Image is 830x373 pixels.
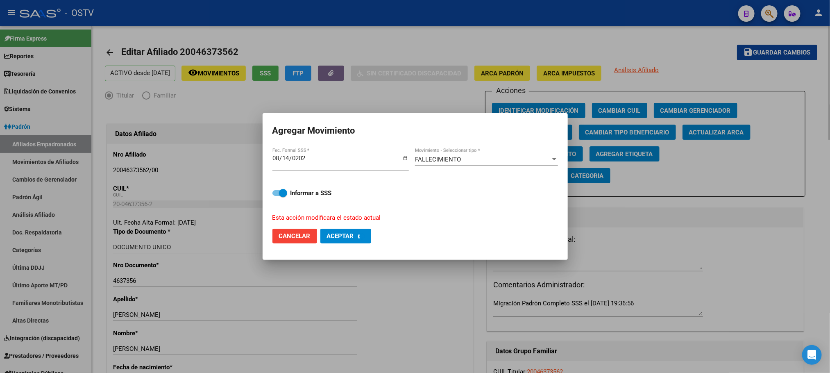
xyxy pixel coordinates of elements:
[272,229,317,243] button: Cancelar
[320,229,371,243] button: Aceptar
[415,156,461,163] span: FALLECIMIENTO
[272,213,548,223] p: Esta acción modificara el estado actual
[290,189,332,197] strong: Informar a SSS
[279,232,311,240] span: Cancelar
[272,123,558,139] h2: Agregar Movimiento
[327,232,354,240] span: Aceptar
[802,345,822,365] div: Open Intercom Messenger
